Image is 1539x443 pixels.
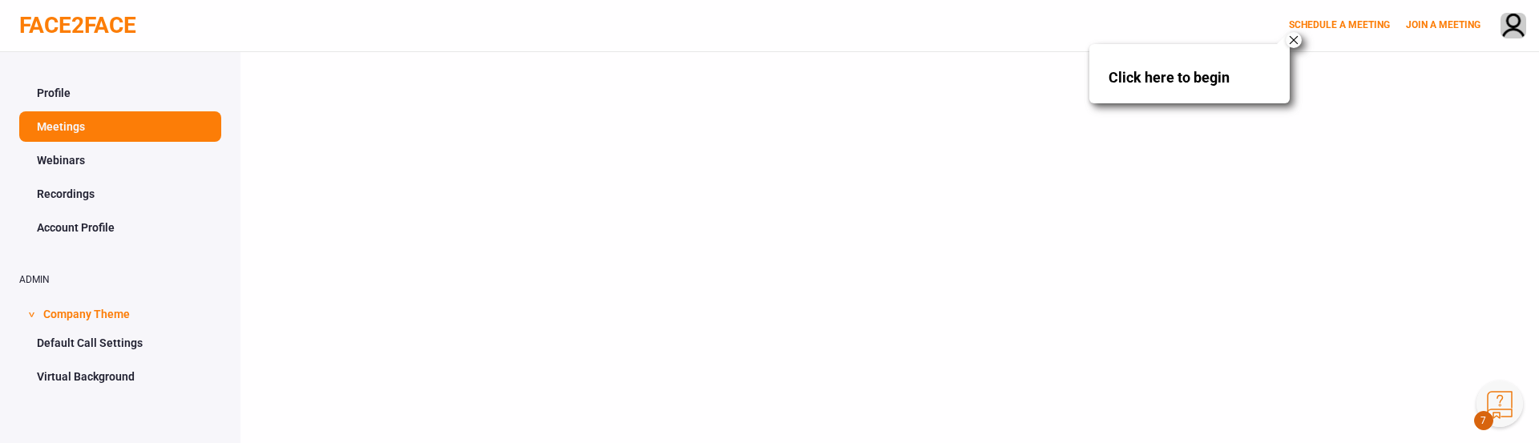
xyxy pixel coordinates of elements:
span: Click here to begin [1109,69,1230,86]
a: Default Call Settings [19,328,221,358]
span: 7 [1474,411,1493,430]
div: ∑aåāБδ ⷺ [6,22,234,37]
a: Profile [19,78,221,108]
img: avatar.710606db.png [1501,14,1525,40]
a: Meetings [19,111,221,142]
h2: ADMIN [19,275,221,285]
a: Recordings [19,179,221,209]
div: ∑aåāБδ ⷺ [6,6,234,22]
span: > [23,312,39,317]
a: SCHEDULE A MEETING [1289,19,1390,30]
a: Webinars [19,145,221,175]
a: Account Profile [19,212,221,243]
a: Virtual Background [19,361,221,392]
a: FACE2FACE [19,12,136,38]
div: close [1286,32,1302,48]
a: JOIN A MEETING [1406,19,1480,30]
button: Knowledge Center Bot, also known as KC Bot is an onboarding assistant that allows you to see the ... [1476,381,1523,427]
span: Company Theme [43,297,130,328]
